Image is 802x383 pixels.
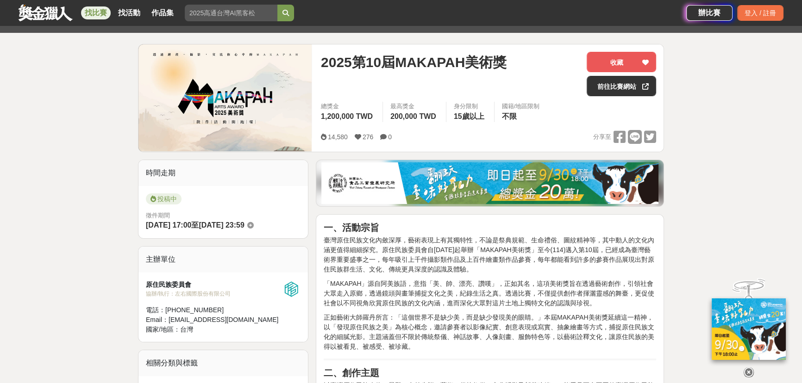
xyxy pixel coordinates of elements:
div: 時間走期 [138,160,308,186]
div: Email： [EMAIL_ADDRESS][DOMAIN_NAME] [146,315,282,325]
span: 「MAKAPAH」源自阿美族語，意指「美、帥、漂亮、讚嘆」，正如其名，這項美術獎旨在透過藝術創作，引領社會大眾走入原鄉，透過鏡頭與畫筆捕捉文化之美，紀錄生活之真。透過比賽，不僅提供創作者揮灑靈感... [324,280,654,307]
span: 15歲以上 [454,112,484,120]
img: Cover Image [138,44,312,151]
span: 分享至 [593,130,611,144]
span: 2025第10屆MAKAPAH美術獎 [321,52,507,73]
strong: 一、活動宗旨 [324,222,379,233]
div: 身分限制 [454,102,487,111]
strong: 二、創作主題 [324,368,379,378]
img: b0ef2173-5a9d-47ad-b0e3-de335e335c0a.jpg [321,162,658,204]
span: 正如藝術大師羅丹所言：「這個世界不是缺少美，而是缺少發現美的眼睛。」本屆MAKAPAH美術獎延續這一精神，以「發現原住民族之美」為核心概念，邀請參賽者以影像紀實、創意表現或寫實、抽象繪畫等方式，... [324,314,654,350]
span: 276 [363,133,373,141]
div: 協辦/執行： 左右國際股份有限公司 [146,290,282,298]
span: [DATE] 23:59 [199,221,244,229]
div: 原住民族委員會 [146,280,282,290]
div: 相關分類與標籤 [138,350,308,376]
span: 台灣 [180,326,193,333]
span: 投稿中 [146,193,182,204]
span: 不限 [502,112,517,120]
div: 登入 / 註冊 [737,5,783,21]
a: 作品集 [148,6,177,19]
div: 國籍/地區限制 [502,102,540,111]
span: 0 [388,133,392,141]
img: ff197300-f8ee-455f-a0ae-06a3645bc375.jpg [712,298,786,360]
div: 電話： [PHONE_NUMBER] [146,305,282,315]
a: 前往比賽網站 [587,76,656,96]
span: 至 [191,221,199,229]
span: 徵件期間 [146,212,170,219]
a: 找活動 [114,6,144,19]
div: 主辦單位 [138,247,308,272]
span: 國家/地區： [146,326,180,333]
span: 1,200,000 TWD [321,112,373,120]
span: 臺灣原住民族文化內斂深厚，藝術表現上有其獨特性，不論是祭典規範、生命禮俗、圖紋精神等，其中動人的文化內涵更值得細細探究。原住民族委員會自[DATE]起舉辦「MAKAPAH美術獎」至今(114)邁... [324,236,654,273]
span: 14,580 [328,133,348,141]
span: 總獎金 [321,102,375,111]
a: 辦比賽 [686,5,733,21]
a: 找比賽 [81,6,111,19]
button: 收藏 [587,52,656,72]
span: 200,000 TWD [390,112,436,120]
input: 2025高通台灣AI黑客松 [185,5,277,21]
span: 最高獎金 [390,102,439,111]
span: [DATE] 17:00 [146,221,191,229]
